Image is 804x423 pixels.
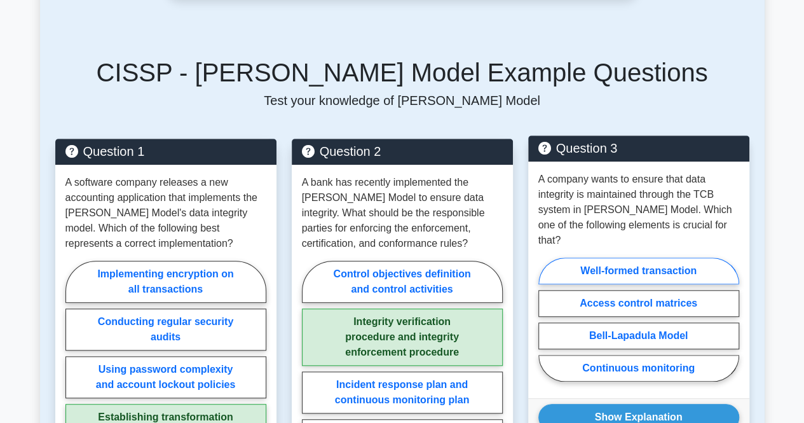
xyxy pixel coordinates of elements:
label: Conducting regular security audits [65,309,266,350]
label: Using password complexity and account lockout policies [65,356,266,398]
label: Well-formed transaction [538,258,739,284]
p: Test your knowledge of [PERSON_NAME] Model [55,93,749,108]
label: Access control matrices [538,290,739,317]
h5: CISSP - [PERSON_NAME] Model Example Questions [55,57,749,88]
h5: Question 1 [65,144,266,159]
label: Incident response plan and continuous monitoring plan [302,371,503,413]
h5: Question 2 [302,144,503,159]
label: Continuous monitoring [538,355,739,382]
label: Control objectives definition and control activities [302,261,503,303]
p: A software company releases a new accounting application that implements the [PERSON_NAME] Model'... [65,175,266,251]
label: Integrity verification procedure and integrity enforcement procedure [302,309,503,366]
label: Bell-Lapadula Model [538,322,739,349]
p: A bank has recently implemented the [PERSON_NAME] Model to ensure data integrity. What should be ... [302,175,503,251]
h5: Question 3 [538,141,739,156]
p: A company wants to ensure that data integrity is maintained through the TCB system in [PERSON_NAM... [538,172,739,248]
label: Implementing encryption on all transactions [65,261,266,303]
